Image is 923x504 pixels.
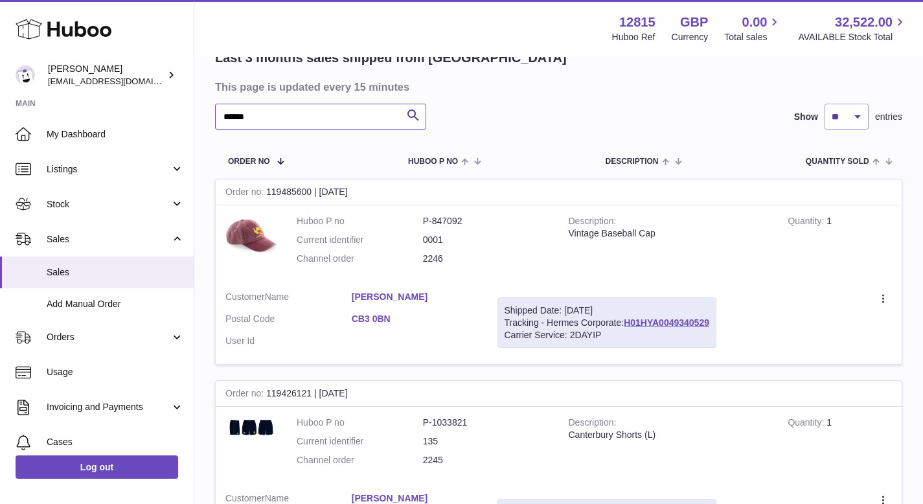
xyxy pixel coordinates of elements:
dt: Name [225,291,352,306]
dt: Current identifier [297,435,423,448]
span: Listings [47,163,170,176]
span: Sales [47,266,184,279]
div: Shipped Date: [DATE] [505,304,709,317]
dt: Postal Code [225,313,352,328]
span: Invoicing and Payments [47,401,170,413]
div: Huboo Ref [612,31,655,43]
a: 0.00 Total sales [724,14,782,43]
strong: Description [569,417,617,431]
span: Quantity Sold [806,157,869,166]
td: 1 [778,407,902,483]
div: Currency [672,31,709,43]
strong: 12815 [619,14,655,31]
dt: Current identifier [297,234,423,246]
span: entries [875,111,902,123]
dt: Huboo P no [297,215,423,227]
div: Vintage Baseball Cap [569,227,769,240]
strong: Order no [225,187,266,200]
span: 0.00 [742,14,768,31]
span: 32,522.00 [835,14,893,31]
dt: Huboo P no [297,417,423,429]
span: [EMAIL_ADDRESS][DOMAIN_NAME] [48,76,190,86]
a: 32,522.00 AVAILABLE Stock Total [798,14,907,43]
span: AVAILABLE Stock Total [798,31,907,43]
div: 119426121 | [DATE] [216,381,902,407]
dt: Channel order [297,454,423,466]
label: Show [794,111,818,123]
span: Customer [225,493,265,503]
strong: Quantity [788,216,826,229]
div: 119485600 | [DATE] [216,179,902,205]
dt: Channel order [297,253,423,265]
td: 1 [778,205,902,281]
dd: P-847092 [423,215,549,227]
strong: Quantity [788,417,826,431]
span: Total sales [724,31,782,43]
span: Order No [228,157,270,166]
img: 1740759047.png [225,417,277,441]
strong: Order no [225,388,266,402]
a: CB3 0BN [352,313,478,325]
span: Orders [47,331,170,343]
h3: This page is updated every 15 minutes [215,80,899,94]
div: [PERSON_NAME] [48,63,165,87]
span: Stock [47,198,170,211]
dd: 2246 [423,253,549,265]
div: Tracking - Hermes Corporate: [497,297,716,349]
span: Huboo P no [408,157,458,166]
img: 1693507706.jpg [225,215,277,253]
span: My Dashboard [47,128,184,141]
span: Add Manual Order [47,298,184,310]
strong: Description [569,216,617,229]
dd: 2245 [423,454,549,466]
a: [PERSON_NAME] [352,291,478,303]
dd: P-1033821 [423,417,549,429]
span: Cases [47,436,184,448]
dd: 0001 [423,234,549,246]
dd: 135 [423,435,549,448]
strong: GBP [680,14,708,31]
span: Sales [47,233,170,246]
div: Canterbury Shorts (L) [569,429,769,441]
div: Carrier Service: 2DAYIP [505,329,709,341]
a: H01HYA0049340529 [624,317,709,328]
a: Log out [16,455,178,479]
h2: Last 3 months sales shipped from [GEOGRAPHIC_DATA] [215,49,567,67]
span: Description [605,157,658,166]
span: Usage [47,366,184,378]
img: shophawksclub@gmail.com [16,65,35,85]
span: Customer [225,292,265,302]
dt: User Id [225,335,352,347]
